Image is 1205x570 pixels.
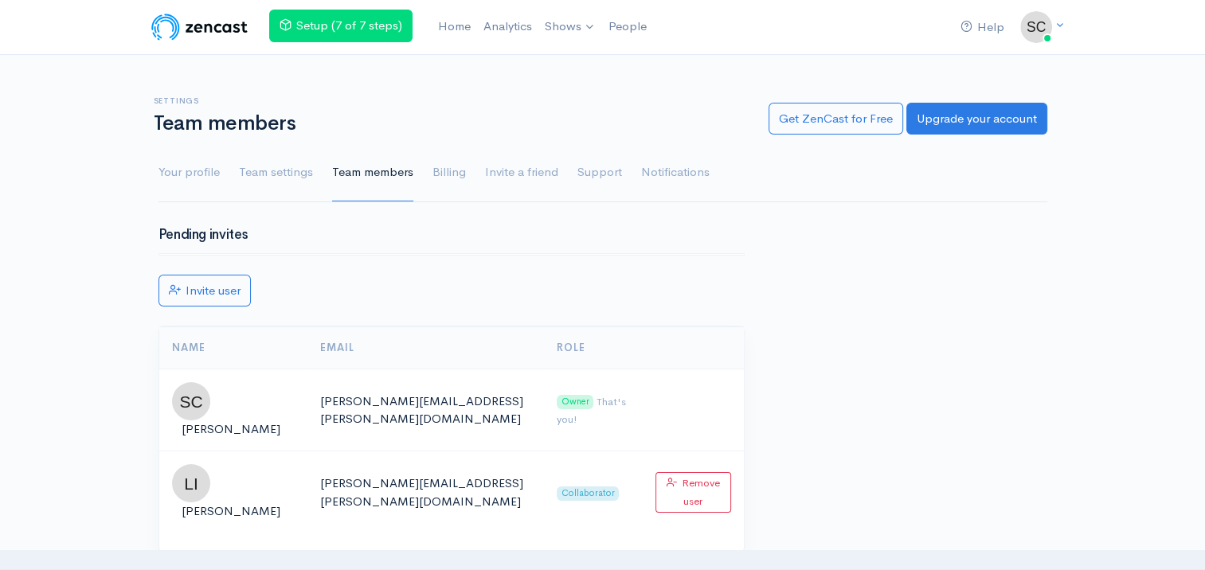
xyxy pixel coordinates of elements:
img: ... [172,382,210,420]
td: [PERSON_NAME][EMAIL_ADDRESS][PERSON_NAME][DOMAIN_NAME] [307,369,544,451]
th: Name [159,327,308,369]
img: ZenCast Logo [149,11,250,43]
a: Invite a friend [485,144,558,201]
a: Billing [432,144,466,201]
a: Upgrade your account [906,103,1047,135]
a: Analytics [477,10,538,44]
a: Team settings [239,144,313,201]
h6: Settings [154,96,749,105]
img: ... [1020,11,1052,43]
a: People [602,10,653,44]
span: [PERSON_NAME] [182,503,280,518]
span: Owner [557,395,593,410]
a: Invite user [158,275,251,307]
th: Email [307,327,544,369]
a: Get ZenCast for Free [769,103,903,135]
td: [PERSON_NAME][EMAIL_ADDRESS][PERSON_NAME][DOMAIN_NAME] [307,451,544,533]
a: Home [432,10,477,44]
a: Support [577,144,622,201]
a: Help [954,10,1011,45]
a: Team members [332,144,413,201]
a: Setup (7 of 7 steps) [269,10,413,42]
h3: Pending invites [158,228,745,243]
th: Role [544,327,643,369]
span: Collaborator [557,486,619,502]
img: ... [172,464,210,502]
a: Your profile [158,144,220,201]
a: Shows [538,10,602,45]
h1: Team members [154,112,749,135]
button: Remove user [655,472,731,513]
span: [PERSON_NAME] [182,421,280,436]
a: Notifications [641,144,710,201]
